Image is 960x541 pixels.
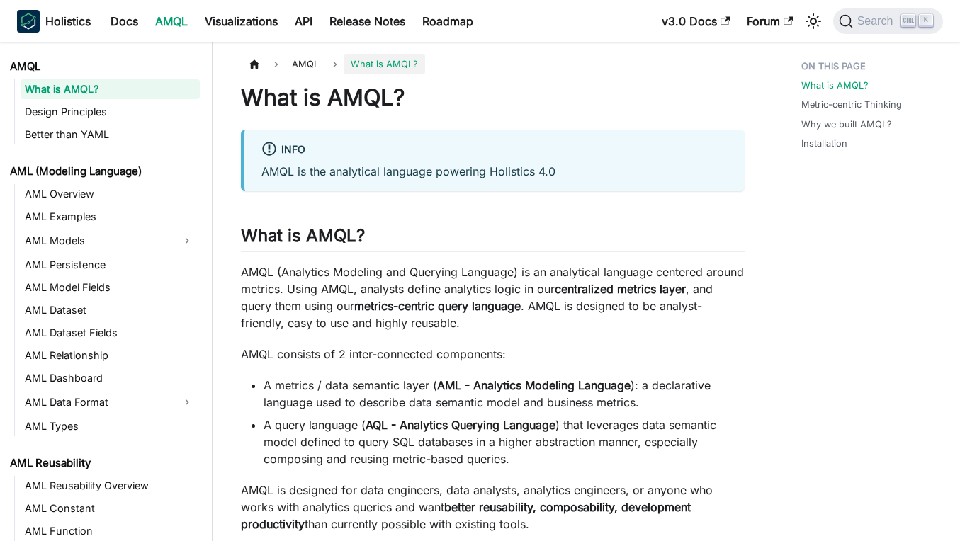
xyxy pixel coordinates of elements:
[21,278,200,297] a: AML Model Fields
[241,346,745,363] p: AMQL consists of 2 inter-connected components:
[241,482,745,533] p: AMQL is designed for data engineers, data analysts, analytics engineers, or anyone who works with...
[738,10,801,33] a: Forum
[21,125,200,144] a: Better than YAML
[17,10,91,33] a: HolisticsHolistics
[21,300,200,320] a: AML Dataset
[241,84,745,112] h1: What is AMQL?
[174,391,200,414] button: Expand sidebar category 'AML Data Format'
[801,79,869,92] a: What is AMQL?
[45,13,91,30] b: Holistics
[21,323,200,343] a: AML Dataset Fields
[21,391,174,414] a: AML Data Format
[833,8,943,34] button: Search (Ctrl+K)
[21,521,200,541] a: AML Function
[21,229,174,252] a: AML Models
[21,368,200,388] a: AML Dashboard
[21,476,200,496] a: AML Reusability Overview
[801,137,847,150] a: Installation
[241,225,745,252] h2: What is AMQL?
[147,10,196,33] a: AMQL
[241,500,691,531] strong: better reusability, composability, development productivity
[555,282,686,296] strong: centralized metrics layer
[919,14,933,27] kbd: K
[801,118,892,131] a: Why we built AMQL?
[241,54,745,74] nav: Breadcrumbs
[414,10,482,33] a: Roadmap
[21,102,200,122] a: Design Principles
[21,207,200,227] a: AML Examples
[21,346,200,365] a: AML Relationship
[21,499,200,518] a: AML Constant
[286,10,321,33] a: API
[21,416,200,436] a: AML Types
[437,378,631,392] strong: AML - Analytics Modeling Language
[174,229,200,252] button: Expand sidebar category 'AML Models'
[21,79,200,99] a: What is AMQL?
[853,15,902,28] span: Search
[264,377,745,411] li: A metrics / data semantic layer ( ): a declarative language used to describe data semantic model ...
[366,418,555,432] strong: AQL - Analytics Querying Language
[196,10,286,33] a: Visualizations
[321,10,414,33] a: Release Notes
[264,416,745,467] li: A query language ( ) that leverages data semantic model defined to query SQL databases in a highe...
[102,10,147,33] a: Docs
[6,453,200,473] a: AML Reusability
[6,161,200,181] a: AML (Modeling Language)
[241,54,268,74] a: Home page
[261,163,728,180] p: AMQL is the analytical language powering Holistics 4.0
[285,54,326,74] span: AMQL
[261,141,728,159] div: info
[6,57,200,76] a: AMQL
[21,184,200,204] a: AML Overview
[344,54,425,74] span: What is AMQL?
[802,10,825,33] button: Switch between dark and light mode (currently light mode)
[17,10,40,33] img: Holistics
[653,10,738,33] a: v3.0 Docs
[354,299,521,313] strong: metrics-centric query language
[21,255,200,275] a: AML Persistence
[801,98,902,111] a: Metric-centric Thinking
[241,263,745,331] p: AMQL (Analytics Modeling and Querying Language) is an analytical language centered around metrics...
